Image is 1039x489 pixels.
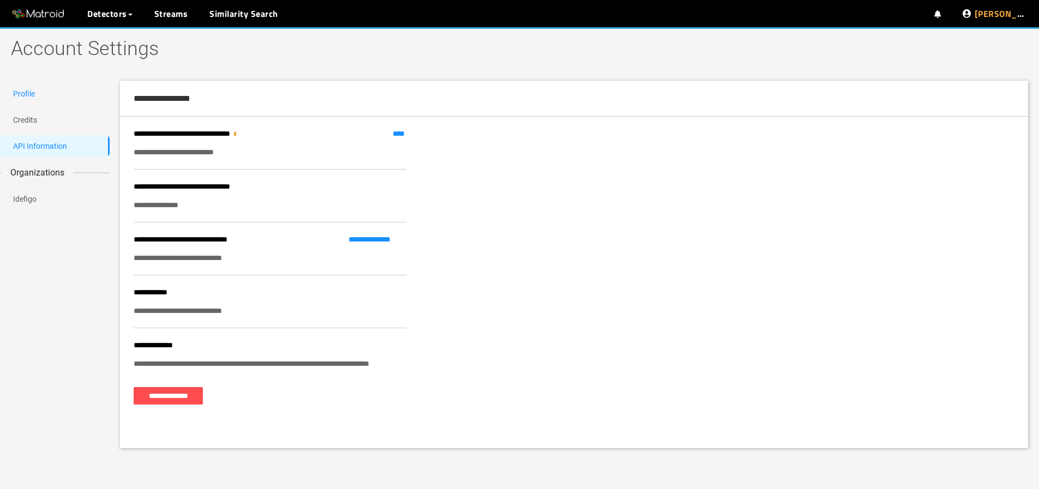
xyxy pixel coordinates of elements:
a: Profile [13,89,35,98]
img: Matroid logo [11,6,65,22]
span: Organizations [2,166,73,179]
a: Idefigo [13,195,37,203]
a: Credits [13,116,37,124]
a: Similarity Search [209,7,278,20]
span: Detectors [87,7,127,20]
a: API Information [13,142,67,150]
a: Streams [154,7,188,20]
